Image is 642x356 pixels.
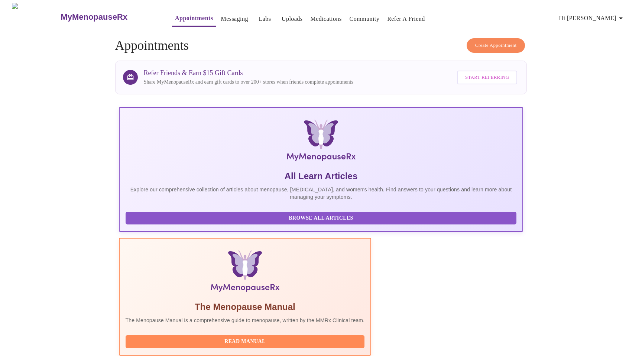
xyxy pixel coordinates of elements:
[126,170,517,182] h5: All Learn Articles
[133,337,357,346] span: Read Manual
[559,13,625,23] span: Hi [PERSON_NAME]
[310,14,341,24] a: Medications
[172,11,216,27] button: Appointments
[144,78,353,86] p: Share MyMenopauseRx and earn gift cards to over 200+ stores when friends complete appointments
[126,338,367,344] a: Read Manual
[384,12,428,26] button: Refer a Friend
[218,12,251,26] button: Messaging
[115,38,527,53] h4: Appointments
[61,12,127,22] h3: MyMenopauseRx
[282,14,303,24] a: Uploads
[186,120,456,164] img: MyMenopauseRx Logo
[126,212,517,225] button: Browse All Articles
[60,4,157,30] a: MyMenopauseRx
[175,13,213,23] a: Appointments
[12,3,60,31] img: MyMenopauseRx Logo
[279,12,306,26] button: Uploads
[126,317,365,324] p: The Menopause Manual is a comprehensive guide to menopause, written by the MMRx Clinical team.
[259,14,271,24] a: Labs
[126,301,365,313] h5: The Menopause Manual
[144,69,353,77] h3: Refer Friends & Earn $15 Gift Cards
[126,186,517,201] p: Explore our comprehensive collection of articles about menopause, [MEDICAL_DATA], and women's hea...
[455,67,519,88] a: Start Referring
[475,41,517,50] span: Create Appointment
[163,250,327,295] img: Menopause Manual
[126,214,519,221] a: Browse All Articles
[307,12,344,26] button: Medications
[457,71,517,84] button: Start Referring
[221,14,248,24] a: Messaging
[347,12,383,26] button: Community
[387,14,425,24] a: Refer a Friend
[467,38,525,53] button: Create Appointment
[253,12,277,26] button: Labs
[350,14,380,24] a: Community
[133,214,509,223] span: Browse All Articles
[465,73,509,82] span: Start Referring
[556,11,628,26] button: Hi [PERSON_NAME]
[126,335,365,348] button: Read Manual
